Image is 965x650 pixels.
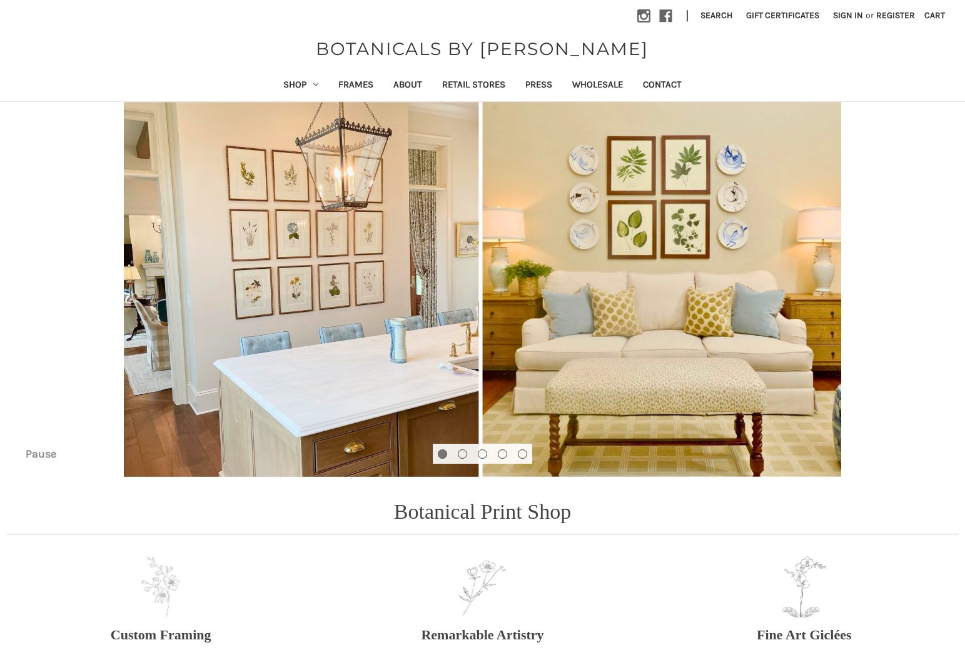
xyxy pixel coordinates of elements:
a: Frames [328,71,383,101]
button: Go to slide 4 of 5 [498,449,507,459]
a: Contact [633,71,692,101]
a: BOTANICALS BY [PERSON_NAME] [310,36,655,62]
span: or [864,9,875,22]
button: Go to slide 1 of 5, active [438,449,447,459]
a: About [383,71,432,101]
a: Retail Stores [432,71,515,101]
li: | [681,6,694,26]
button: Go to slide 2 of 5 [458,449,467,459]
button: Go to slide 5 of 5 [518,449,527,459]
p: Remarkable Artistry [421,624,543,645]
p: Custom Framing [111,624,211,645]
p: Fine Art Giclées [757,624,852,645]
button: Pause carousel [16,444,66,464]
a: Press [515,71,562,101]
span: Cart [924,10,945,21]
a: Wholesale [562,71,633,101]
p: Botanical Print Shop [394,496,571,527]
a: Shop [273,71,328,101]
button: Go to slide 3 of 5 [478,449,487,459]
